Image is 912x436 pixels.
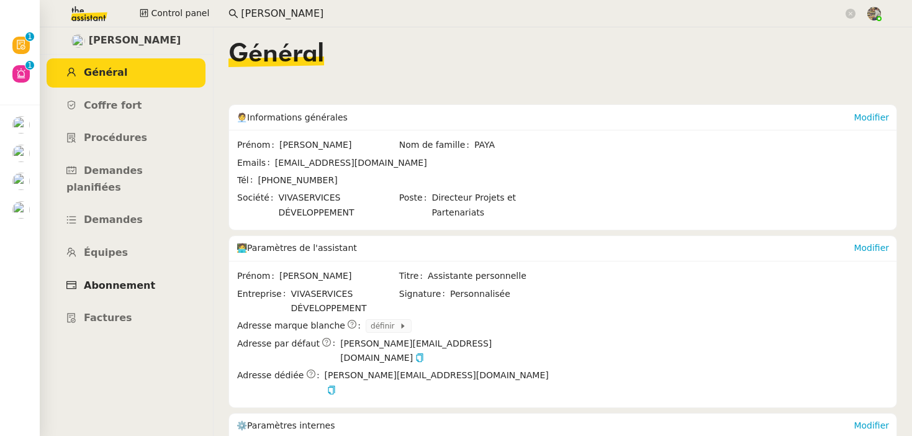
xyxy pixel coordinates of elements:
span: Prénom [237,138,279,152]
span: Demandes planifiées [66,165,143,193]
a: Modifier [854,112,889,122]
a: Modifier [854,243,889,253]
span: [EMAIL_ADDRESS][DOMAIN_NAME] [275,158,427,168]
a: Modifier [854,420,889,430]
a: Coffre fort [47,91,205,120]
span: Personnalisée [450,287,510,301]
span: Général [84,66,127,78]
span: Informations générales [247,112,348,122]
span: Procédures [84,132,147,143]
img: 388bd129-7e3b-4cb1-84b4-92a3d763e9b7 [867,7,881,20]
span: Prénom [237,269,279,283]
span: Directeur Projets et Partenariats [431,191,559,220]
nz-badge-sup: 1 [25,32,34,41]
nz-badge-sup: 1 [25,61,34,70]
span: [PERSON_NAME][EMAIL_ADDRESS][DOMAIN_NAME] [325,368,560,397]
span: Paramètres internes [247,420,335,430]
span: Coffre fort [84,99,142,111]
a: Général [47,58,205,88]
img: users%2FHIWaaSoTa5U8ssS5t403NQMyZZE3%2Favatar%2Fa4be050e-05fa-4f28-bbe7-e7e8e4788720 [12,173,30,190]
span: [PHONE_NUMBER] [258,175,337,185]
span: [PERSON_NAME][EMAIL_ADDRESS][DOMAIN_NAME] [340,337,559,366]
input: Rechercher [241,6,843,22]
img: users%2FHIWaaSoTa5U8ssS5t403NQMyZZE3%2Favatar%2Fa4be050e-05fa-4f28-bbe7-e7e8e4788720 [12,116,30,134]
span: Général [228,42,324,67]
span: Factures [84,312,132,324]
a: Demandes planifiées [47,157,205,202]
img: users%2FHIWaaSoTa5U8ssS5t403NQMyZZE3%2Favatar%2Fa4be050e-05fa-4f28-bbe7-e7e8e4788720 [12,145,30,162]
img: users%2F9Oda2Jx9cVbmtNJVLnq3B1Ml8XD2%2Favatar%2Fb4b77c1a-7331-4d43-bda5-6c37ed62c5f7 [71,34,85,48]
span: définir [371,320,399,332]
span: Équipes [84,247,128,258]
span: Tél [237,173,258,188]
span: [PERSON_NAME] [279,138,398,152]
span: PAYA [474,138,560,152]
span: Adresse marque blanche [237,319,345,333]
span: VIVASERVICES DÉVELOPPEMENT [291,287,397,316]
p: 1 [27,32,32,43]
span: Entreprise [237,287,291,316]
span: Poste [399,191,432,220]
span: Nom de famille [399,138,474,152]
span: Titre [399,269,428,283]
span: Adresse dédiée [237,368,304,383]
a: Équipes [47,238,205,268]
span: Adresse par défaut [237,337,320,351]
a: Demandes [47,206,205,235]
a: Abonnement [47,271,205,301]
span: Société [237,191,278,220]
button: Control panel [132,5,217,22]
div: 🧑‍💼 [237,105,854,130]
span: [PERSON_NAME] [279,269,398,283]
a: Procédures [47,124,205,153]
span: VIVASERVICES DÉVELOPPEMENT [278,191,397,220]
span: Demandes [84,214,143,225]
div: 🧑‍💻 [237,236,854,261]
span: Control panel [151,6,209,20]
span: Paramètres de l'assistant [247,243,357,253]
img: users%2FHIWaaSoTa5U8ssS5t403NQMyZZE3%2Favatar%2Fa4be050e-05fa-4f28-bbe7-e7e8e4788720 [12,201,30,219]
span: [PERSON_NAME] [89,32,181,49]
span: Signature [399,287,450,301]
p: 1 [27,61,32,72]
span: Abonnement [84,279,155,291]
span: Assistante personnelle [428,269,559,283]
span: Emails [237,156,275,170]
